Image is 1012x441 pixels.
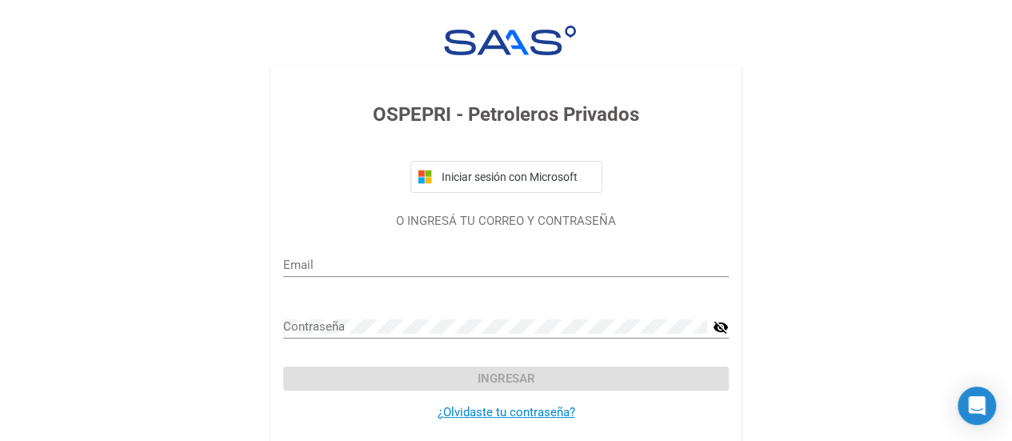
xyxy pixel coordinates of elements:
[283,367,729,391] button: Ingresar
[958,387,996,425] div: Open Intercom Messenger
[713,318,729,337] mat-icon: visibility_off
[438,405,575,419] a: ¿Olvidaste tu contraseña?
[478,371,535,386] span: Ingresar
[283,100,729,129] h3: OSPEPRI - Petroleros Privados
[410,161,602,193] button: Iniciar sesión con Microsoft
[438,170,595,183] span: Iniciar sesión con Microsoft
[283,212,729,231] p: O INGRESÁ TU CORREO Y CONTRASEÑA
